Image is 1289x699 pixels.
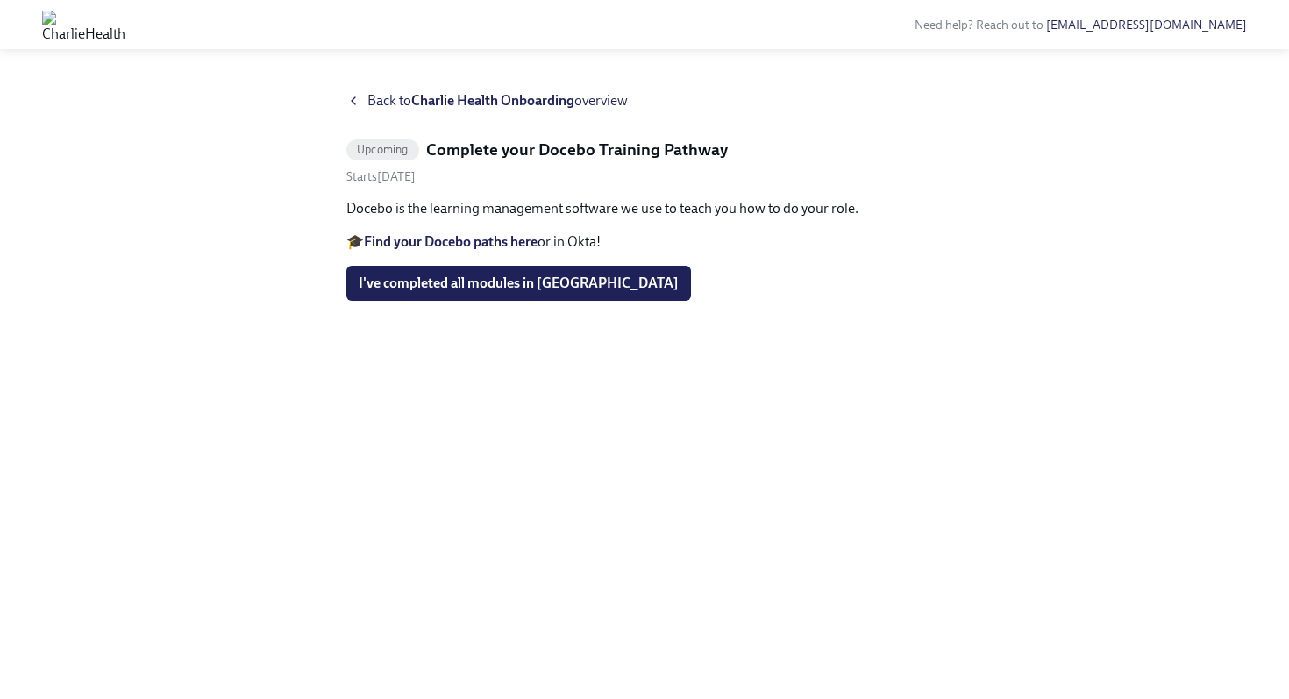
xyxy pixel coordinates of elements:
[411,92,574,109] strong: Charlie Health Onboarding
[364,233,538,250] a: Find your Docebo paths here
[367,91,628,111] span: Back to overview
[346,266,691,301] button: I've completed all modules in [GEOGRAPHIC_DATA]
[346,232,943,252] p: 🎓 or in Okta!
[1046,18,1247,32] a: [EMAIL_ADDRESS][DOMAIN_NAME]
[346,91,943,111] a: Back toCharlie Health Onboardingoverview
[346,143,419,156] span: Upcoming
[359,275,679,292] span: I've completed all modules in [GEOGRAPHIC_DATA]
[915,18,1247,32] span: Need help? Reach out to
[42,11,125,39] img: CharlieHealth
[346,199,943,218] p: Docebo is the learning management software we use to teach you how to do your role.
[426,139,728,161] h5: Complete your Docebo Training Pathway
[346,169,416,184] span: Starts [DATE]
